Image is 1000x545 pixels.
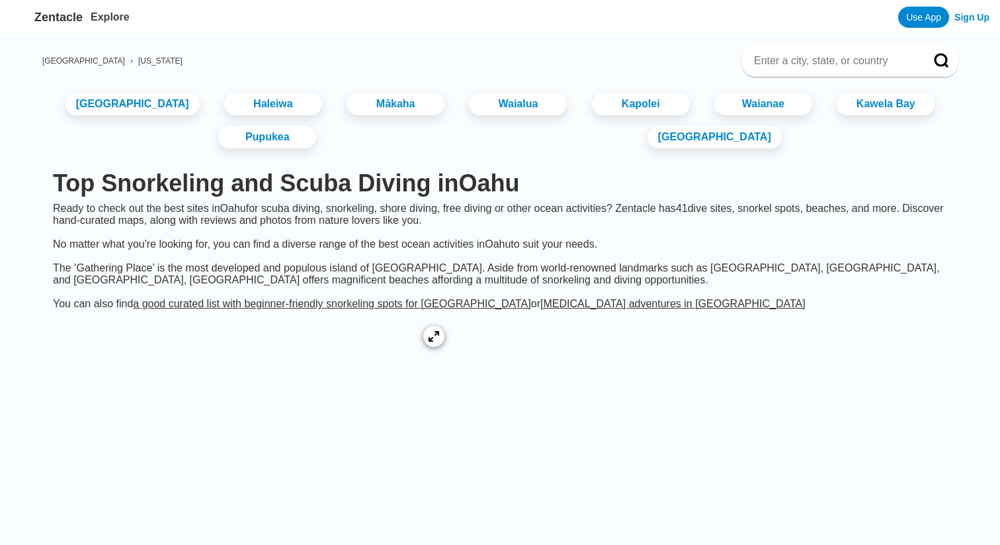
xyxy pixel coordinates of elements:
a: [GEOGRAPHIC_DATA] [65,93,200,115]
div: The ‘Gathering Place’ is the most developed and populous island of [GEOGRAPHIC_DATA]. Aside from ... [42,262,958,310]
a: Waianae [714,93,812,115]
a: Kawela Bay [837,93,935,115]
a: Haleiwa [224,93,322,115]
a: Use App [898,7,949,28]
span: › [130,56,133,66]
a: Zentacle logoZentacle [11,7,83,28]
span: Zentacle [34,11,83,25]
div: Ready to check out the best sites in Oahu for scuba diving, snorkeling, shore diving, free diving... [42,203,958,262]
h1: Top Snorkeling and Scuba Diving in Oahu [53,170,947,197]
a: [US_STATE] [138,56,183,66]
a: Explore [91,11,130,23]
img: Zentacle logo [11,7,32,28]
img: Oahu dive site map [53,321,450,519]
a: [MEDICAL_DATA] adventures in [GEOGRAPHIC_DATA] [540,298,806,309]
a: [GEOGRAPHIC_DATA] [647,126,782,148]
a: Oahu dive site map [42,310,460,532]
a: [GEOGRAPHIC_DATA] [42,56,125,66]
a: Waialua [469,93,567,115]
input: Enter a city, state, or country [753,54,915,68]
a: Kapolei [592,93,690,115]
a: Pupukea [218,126,316,148]
a: Sign Up [954,12,989,23]
a: Mākaha [347,93,444,115]
a: a good curated list with beginner-friendly snorkeling spots for [GEOGRAPHIC_DATA] [133,298,530,309]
